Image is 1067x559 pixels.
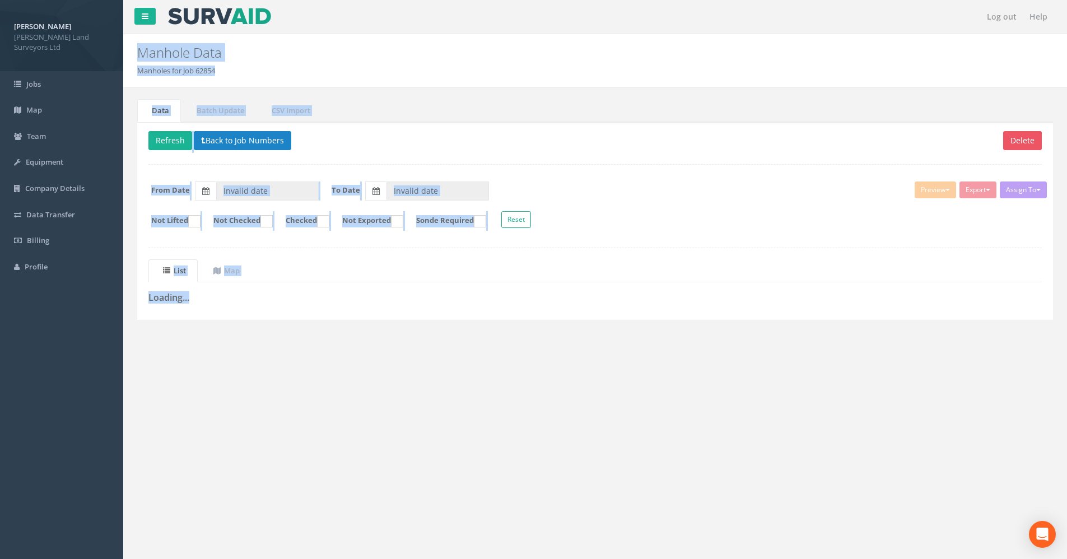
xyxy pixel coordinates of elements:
span: Company Details [25,183,85,193]
button: Preview [915,181,956,198]
span: Profile [25,262,48,272]
a: Data [137,99,181,122]
h3: Loading... [148,293,1042,303]
span: Equipment [26,157,63,167]
h2: Manhole Data [137,45,898,60]
strong: [PERSON_NAME] [14,21,71,31]
a: Map [199,259,251,282]
button: Assign To [1000,181,1047,198]
a: Batch Update [182,99,256,122]
uib-tab-heading: List [163,265,186,276]
a: [PERSON_NAME] [PERSON_NAME] Land Surveyors Ltd [14,18,109,53]
span: Data Transfer [26,209,75,220]
li: Manholes for Job 62854 [137,66,215,76]
label: Checked [274,215,329,227]
label: Not Lifted [140,215,201,227]
button: Reset [501,211,531,228]
span: Jobs [26,79,41,89]
label: Not Checked [202,215,273,227]
label: Not Exported [331,215,403,227]
div: Open Intercom Messenger [1029,521,1056,548]
span: Map [26,105,42,115]
button: Export [959,181,996,198]
span: Billing [27,235,49,245]
a: List [148,259,198,282]
label: From Date [151,185,190,195]
button: Back to Job Numbers [194,131,291,150]
span: Team [27,131,46,141]
a: CSV Import [257,99,322,122]
span: [PERSON_NAME] Land Surveyors Ltd [14,32,109,53]
label: To Date [332,185,360,195]
button: Delete [1003,131,1042,150]
input: From Date [216,181,319,201]
label: Sonde Required [405,215,486,227]
uib-tab-heading: Map [213,265,240,276]
button: Refresh [148,131,192,150]
input: To Date [386,181,489,201]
